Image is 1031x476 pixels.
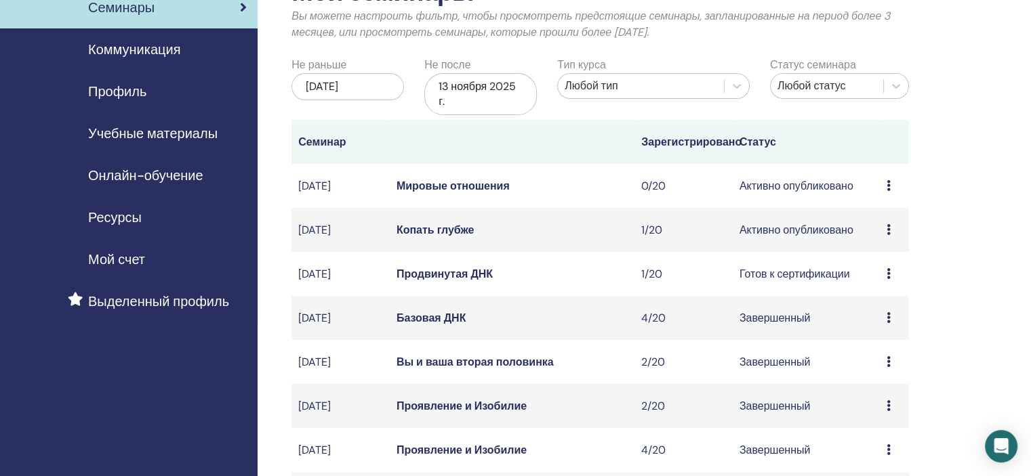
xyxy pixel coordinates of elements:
[424,58,470,72] font: Не после
[641,179,666,193] font: 0/20
[641,135,742,149] font: Зарегистрировано
[557,58,605,72] font: Тип курса
[740,179,853,193] font: Активно опубликовано
[397,355,554,369] a: Вы и ваша вторая половинка
[298,311,331,325] font: [DATE]
[88,167,203,184] font: Онлайн-обучение
[985,430,1017,462] div: Открытый Интерком Мессенджер
[291,58,346,72] font: Не раньше
[88,293,229,310] font: Выделенный профиль
[740,267,850,281] font: Готов к сертификации
[88,83,146,100] font: Профиль
[291,9,890,39] font: Вы можете настроить фильтр, чтобы просмотреть предстоящие семинары, запланированные на период бол...
[641,355,665,369] font: 2/20
[298,355,331,369] font: [DATE]
[397,223,474,237] a: Копать глубже
[88,209,142,226] font: Ресурсы
[88,125,218,142] font: Учебные материалы
[298,179,331,193] font: [DATE]
[740,311,811,325] font: Завершенный
[565,79,618,93] font: Любой тип
[397,311,466,325] a: Базовая ДНК
[777,79,846,93] font: Любой статус
[740,135,776,149] font: Статус
[641,223,662,237] font: 1/20
[439,79,516,108] font: 13 ноября 2025 г.
[641,311,666,325] font: 4/20
[306,79,338,93] font: [DATE]
[298,267,331,281] font: [DATE]
[397,443,527,457] a: Проявление и Изобилие
[740,399,811,413] font: Завершенный
[298,399,331,413] font: [DATE]
[397,267,493,281] a: Продвинутая ДНК
[740,223,853,237] font: Активно опубликовано
[770,58,856,72] font: Статус семинара
[88,251,145,268] font: Мой счет
[641,267,662,281] font: 1/20
[641,443,666,457] font: 4/20
[397,399,527,413] a: Проявление и Изобилие
[740,443,811,457] font: Завершенный
[298,135,346,149] font: Семинар
[298,443,331,457] font: [DATE]
[740,355,811,369] font: Завершенный
[88,41,180,58] font: Коммуникация
[641,399,665,413] font: 2/20
[397,179,510,193] a: Мировые отношения
[298,223,331,237] font: [DATE]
